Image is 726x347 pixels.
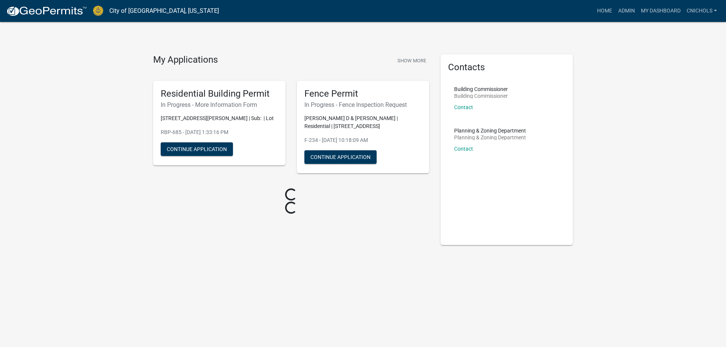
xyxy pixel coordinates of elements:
[153,54,218,66] h4: My Applications
[454,93,508,99] p: Building Commissioner
[109,5,219,17] a: City of [GEOGRAPHIC_DATA], [US_STATE]
[304,101,422,108] h6: In Progress - Fence Inspection Request
[161,101,278,108] h6: In Progress - More Information Form
[454,146,473,152] a: Contact
[454,135,526,140] p: Planning & Zoning Department
[304,136,422,144] p: F-234 - [DATE] 10:18:09 AM
[161,142,233,156] button: Continue Application
[304,88,422,99] h5: Fence Permit
[454,128,526,133] p: Planning & Zoning Department
[304,114,422,130] p: [PERSON_NAME] D & [PERSON_NAME] | Residential | [STREET_ADDRESS]
[161,114,278,122] p: [STREET_ADDRESS][PERSON_NAME] | Sub: | Lot
[448,62,565,73] h5: Contacts
[161,128,278,136] p: RBP-685 - [DATE] 1:33:16 PM
[594,4,615,18] a: Home
[161,88,278,99] h5: Residential Building Permit
[454,104,473,110] a: Contact
[304,150,377,164] button: Continue Application
[684,4,720,18] a: cnichols
[394,54,429,67] button: Show More
[454,86,508,92] p: Building Commissioner
[93,6,103,16] img: City of Jeffersonville, Indiana
[638,4,684,18] a: My Dashboard
[615,4,638,18] a: Admin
